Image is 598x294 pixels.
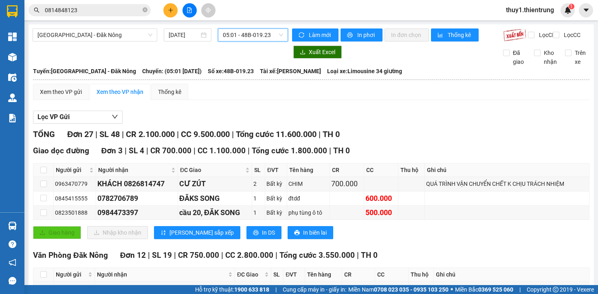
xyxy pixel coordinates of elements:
span: close-circle [143,7,147,12]
div: Bất kỳ [266,179,286,188]
span: | [193,146,196,155]
span: Người nhận [97,270,226,279]
span: Tổng cước 11.600.000 [236,129,317,139]
span: ĐC Giao [180,166,244,174]
span: bar-chart [438,32,444,39]
span: Số xe: 48B-019.23 [208,67,254,76]
span: Kho nhận [541,48,560,66]
span: Tổng cước 1.800.000 [252,146,327,155]
span: | [177,129,179,139]
span: CC 1.100.000 [198,146,246,155]
span: TỔNG [33,129,55,139]
button: printerIn biên lai [288,226,333,239]
div: 0984473397 [97,207,176,218]
span: TH 0 [323,129,340,139]
div: 0933948833 [55,284,93,293]
div: đtdđ [288,194,328,203]
th: CC [364,163,398,177]
span: sync [299,32,306,39]
div: Bất kỳ [266,194,286,203]
button: printerIn phơi [341,28,383,41]
span: | [122,129,124,139]
div: 1 [253,208,264,217]
div: Bất kỳ [266,208,286,217]
input: 12/10/2025 [169,30,200,39]
button: plus [163,3,178,17]
span: Đã giao [510,48,528,66]
span: SL 48 [99,129,120,139]
img: dashboard-icon [8,33,17,41]
span: | [232,129,234,139]
span: search [34,7,40,13]
span: Hà Nội - Đăk Nông [37,29,152,41]
span: Tổng cước 3.550.000 [279,250,355,260]
span: download [300,49,306,56]
div: Xem theo VP nhận [97,87,143,96]
span: Lọc CR [536,30,557,39]
span: In DS [262,228,275,237]
img: warehouse-icon [8,94,17,102]
div: 1 [273,284,282,293]
span: In biên lai [303,228,327,237]
button: aim [201,3,215,17]
button: downloadNhập kho nhận [87,226,148,239]
th: CR [330,163,364,177]
strong: 0369 525 060 [478,286,513,293]
span: | [174,250,176,260]
span: thuy1.thientrung [499,5,561,15]
img: 9k= [503,28,526,41]
div: 0782706789 [97,193,176,204]
div: 200.000 [376,283,407,294]
div: 500.000 [365,207,397,218]
span: ⚪️ [451,288,453,291]
span: Trên xe [572,48,590,66]
img: warehouse-icon [8,73,17,82]
img: warehouse-icon [8,53,17,61]
span: 05:01 - 48B-019.23 [223,29,283,41]
span: sort-ascending [160,230,166,236]
span: TH 0 [361,250,378,260]
span: | [248,146,250,155]
img: warehouse-icon [8,222,17,230]
span: CR 700.000 [150,146,191,155]
div: 700.000 [331,178,363,189]
div: 0845415555 [55,194,95,203]
img: solution-icon [8,114,17,122]
div: CƯ ZÚT [179,178,251,189]
span: Miền Bắc [455,285,513,294]
div: 0823501888 [55,208,95,217]
button: bar-chartThống kê [431,28,479,41]
span: aim [205,7,211,13]
span: file-add [187,7,192,13]
th: Thu hộ [409,268,434,281]
button: caret-down [579,3,593,17]
div: 1 [253,194,264,203]
span: printer [347,32,354,39]
div: CHIM [288,179,328,188]
span: | [519,285,521,294]
span: Xuất Excel [309,48,335,57]
span: Làm mới [309,30,332,39]
th: CC [375,268,409,281]
div: KHÁCH 0826814747 [97,178,176,189]
span: Chuyến: (05:01 [DATE]) [142,67,202,76]
button: Lọc VP Gửi [33,111,123,124]
span: printer [294,230,300,236]
sup: 1 [569,4,574,9]
th: Tên hàng [305,268,342,281]
input: Tìm tên, số ĐT hoặc mã đơn [45,6,141,15]
span: Văn Phòng Đăk Nông [33,250,108,260]
th: ĐVT [265,163,287,177]
th: Thu hộ [398,163,424,177]
div: 600.000 [365,193,397,204]
span: TH 0 [333,146,350,155]
button: file-add [182,3,197,17]
button: sort-ascending[PERSON_NAME] sắp xếp [154,226,240,239]
span: Đơn 3 [101,146,123,155]
span: Người gửi [56,270,86,279]
img: logo-vxr [7,5,18,17]
b: Tuyến: [GEOGRAPHIC_DATA] - Đăk Nông [33,68,136,74]
span: Giao dọc đường [33,146,89,155]
img: icon-new-feature [564,7,572,14]
span: | [221,250,223,260]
